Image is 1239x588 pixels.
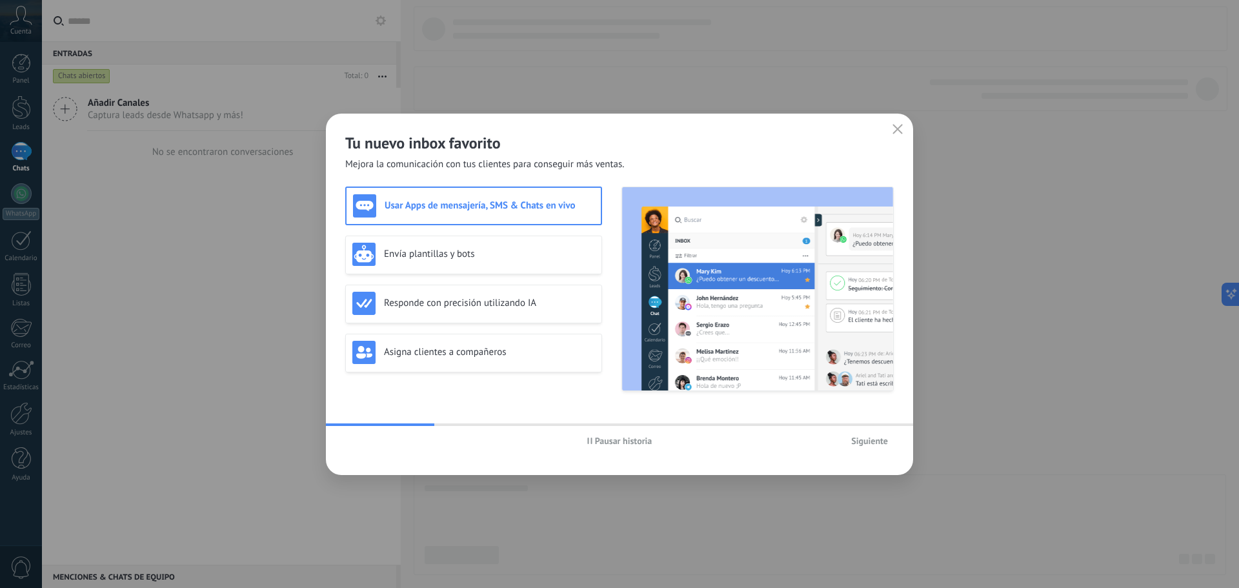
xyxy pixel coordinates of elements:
[345,158,625,171] span: Mejora la comunicación con tus clientes para conseguir más ventas.
[851,436,888,445] span: Siguiente
[384,297,595,309] h3: Responde con precisión utilizando IA
[595,436,652,445] span: Pausar historia
[581,431,658,451] button: Pausar historia
[384,346,595,358] h3: Asigna clientes a compañeros
[845,431,894,451] button: Siguiente
[345,133,894,153] h2: Tu nuevo inbox favorito
[385,199,594,212] h3: Usar Apps de mensajería, SMS & Chats en vivo
[384,248,595,260] h3: Envía plantillas y bots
